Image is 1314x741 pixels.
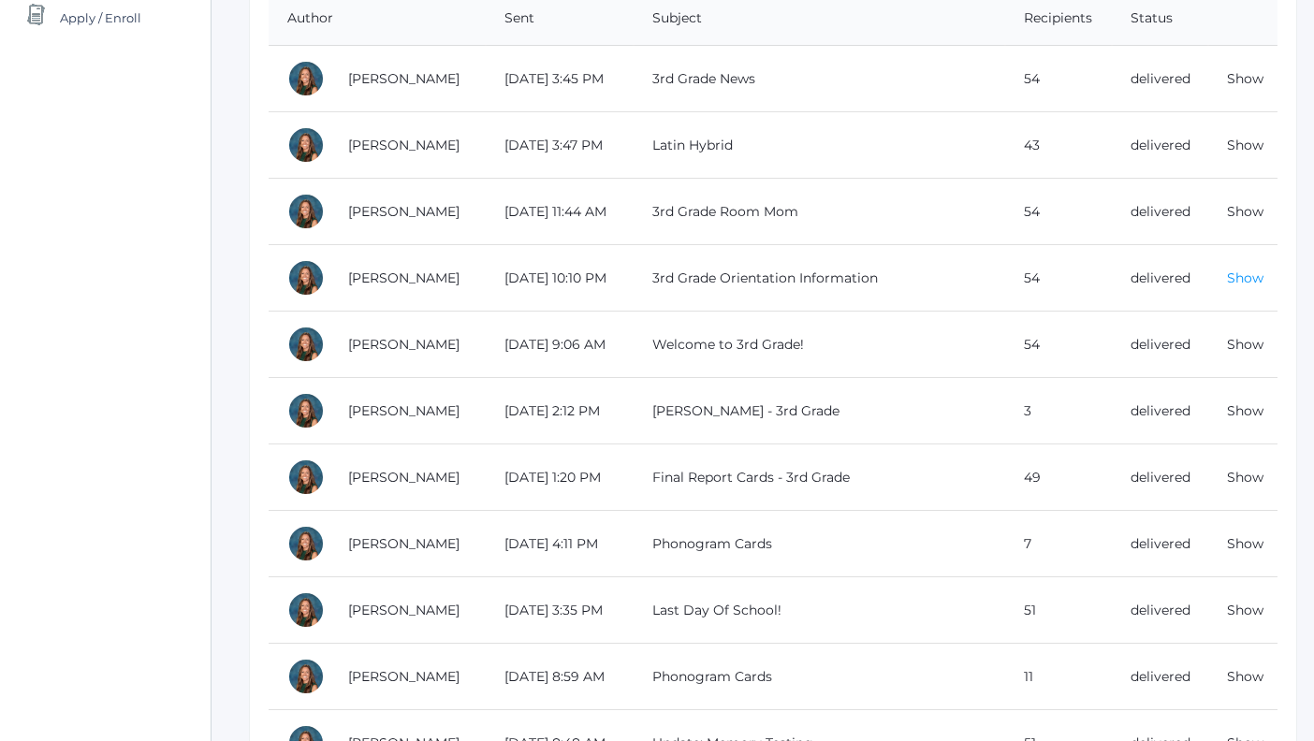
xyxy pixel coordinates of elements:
[1005,577,1111,644] td: 51
[634,179,1005,245] td: 3rd Grade Room Mom
[1112,444,1208,511] td: delivered
[287,458,325,496] div: Andrea Deutsch
[287,591,325,629] div: Andrea Deutsch
[1112,577,1208,644] td: delivered
[287,525,325,562] div: Andrea Deutsch
[348,668,460,685] a: [PERSON_NAME]
[634,577,1005,644] td: Last Day Of School!
[634,378,1005,444] td: [PERSON_NAME] - 3rd Grade
[1112,312,1208,378] td: delivered
[1005,46,1111,112] td: 54
[1112,112,1208,179] td: delivered
[486,577,635,644] td: [DATE] 3:35 PM
[1227,602,1263,618] a: Show
[287,392,325,429] div: Andrea Deutsch
[1227,336,1263,353] a: Show
[348,137,460,153] a: [PERSON_NAME]
[486,444,635,511] td: [DATE] 1:20 PM
[287,658,325,695] div: Andrea Deutsch
[486,312,635,378] td: [DATE] 9:06 AM
[634,46,1005,112] td: 3rd Grade News
[486,378,635,444] td: [DATE] 2:12 PM
[1005,245,1111,312] td: 54
[1005,511,1111,577] td: 7
[1005,112,1111,179] td: 43
[486,644,635,710] td: [DATE] 8:59 AM
[1227,535,1263,552] a: Show
[1227,70,1263,87] a: Show
[348,535,460,552] a: [PERSON_NAME]
[1112,245,1208,312] td: delivered
[348,402,460,419] a: [PERSON_NAME]
[1112,46,1208,112] td: delivered
[1112,378,1208,444] td: delivered
[634,245,1005,312] td: 3rd Grade Orientation Information
[287,60,325,97] div: Andrea Deutsch
[287,326,325,363] div: Andrea Deutsch
[287,126,325,164] div: Andrea Deutsch
[486,46,635,112] td: [DATE] 3:45 PM
[1112,179,1208,245] td: delivered
[1227,668,1263,685] a: Show
[287,193,325,230] div: Andrea Deutsch
[1005,179,1111,245] td: 54
[486,112,635,179] td: [DATE] 3:47 PM
[1227,469,1263,486] a: Show
[1112,644,1208,710] td: delivered
[634,444,1005,511] td: Final Report Cards - 3rd Grade
[1227,269,1263,286] a: Show
[634,112,1005,179] td: Latin Hybrid
[348,602,460,618] a: [PERSON_NAME]
[486,245,635,312] td: [DATE] 10:10 PM
[634,511,1005,577] td: Phonogram Cards
[287,259,325,297] div: Andrea Deutsch
[1227,402,1263,419] a: Show
[348,203,460,220] a: [PERSON_NAME]
[1227,137,1263,153] a: Show
[1005,444,1111,511] td: 49
[348,269,460,286] a: [PERSON_NAME]
[348,70,460,87] a: [PERSON_NAME]
[1005,312,1111,378] td: 54
[634,312,1005,378] td: Welcome to 3rd Grade!
[1227,203,1263,220] a: Show
[486,511,635,577] td: [DATE] 4:11 PM
[1005,644,1111,710] td: 11
[348,336,460,353] a: [PERSON_NAME]
[486,179,635,245] td: [DATE] 11:44 AM
[1112,511,1208,577] td: delivered
[1005,378,1111,444] td: 3
[348,469,460,486] a: [PERSON_NAME]
[634,644,1005,710] td: Phonogram Cards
